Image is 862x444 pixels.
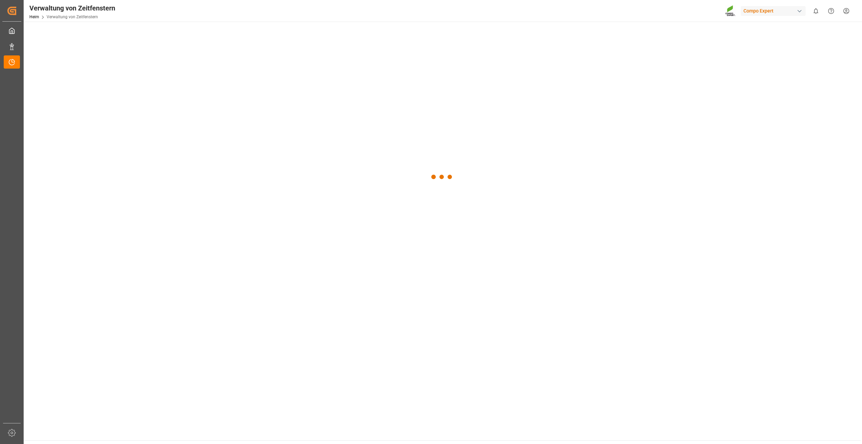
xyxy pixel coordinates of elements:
img: Screenshot%202023-09-29%20at%2010.02.21.png_1712312052.png [725,5,736,17]
button: Compo Expert [741,4,808,17]
font: Compo Expert [743,7,774,15]
a: Heim [29,15,39,19]
button: Hilfe-Center [823,3,839,19]
div: Verwaltung von Zeitfenstern [29,3,115,13]
button: 0 neue Benachrichtigungen anzeigen [808,3,823,19]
